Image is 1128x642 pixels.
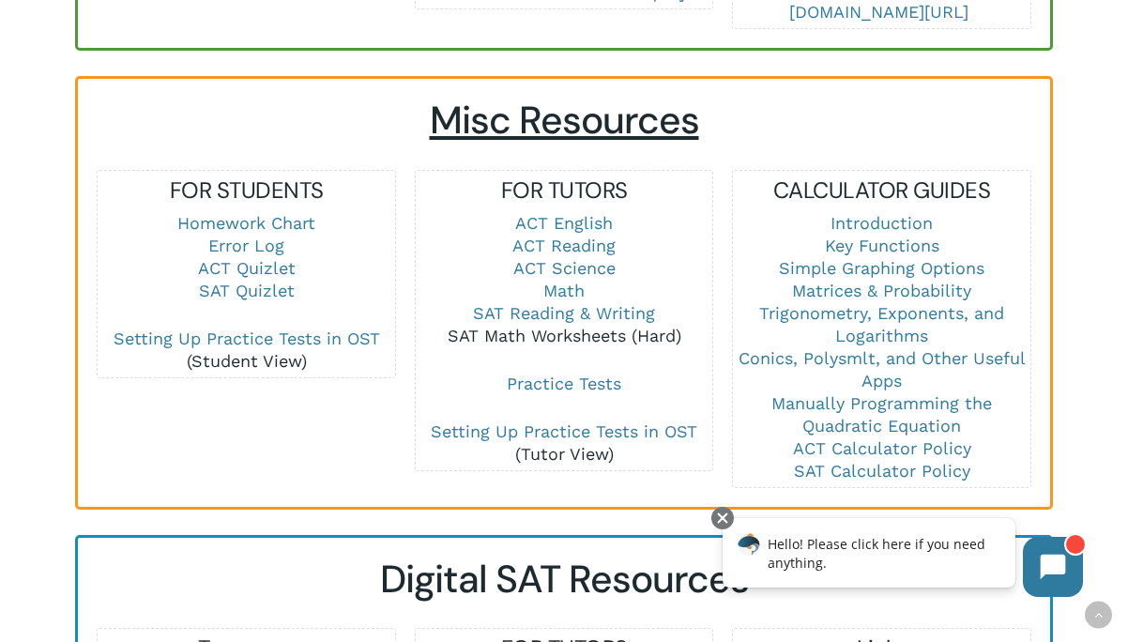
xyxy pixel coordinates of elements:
[543,281,585,300] a: Math
[831,213,933,233] a: Introduction
[825,236,939,255] a: Key Functions
[759,303,1004,345] a: Trigonometry, Exponents, and Logarithms
[779,258,984,278] a: Simple Graphing Options
[789,2,968,22] a: [DOMAIN_NAME][URL]
[507,374,621,393] a: Practice Tests
[739,348,1026,390] a: Conics, Polysmlt, and Other Useful Apps
[199,281,295,300] a: SAT Quizlet
[208,236,284,255] a: Error Log
[794,461,970,481] a: SAT Calculator Policy
[98,176,394,206] h5: FOR STUDENTS
[733,176,1029,206] h5: CALCULATOR GUIDES
[771,393,992,436] a: Manually Programming the Quadratic Equation
[416,176,712,206] h5: FOR TUTORS
[513,258,616,278] a: ACT Science
[431,421,697,441] a: Setting Up Practice Tests in OST
[793,438,971,458] a: ACT Calculator Policy
[512,236,616,255] a: ACT Reading
[792,281,971,300] a: Matrices & Probability
[198,258,296,278] a: ACT Quizlet
[473,303,655,323] a: SAT Reading & Writing
[98,328,394,373] p: (Student View)
[448,326,681,345] a: SAT Math Worksheets (Hard)
[97,557,1031,603] h2: Digital SAT Resources
[416,420,712,466] p: (Tutor View)
[177,213,315,233] a: Homework Chart
[430,96,699,145] span: Misc Resources
[114,329,380,348] a: Setting Up Practice Tests in OST
[703,503,1102,616] iframe: Chatbot
[515,213,613,233] a: ACT English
